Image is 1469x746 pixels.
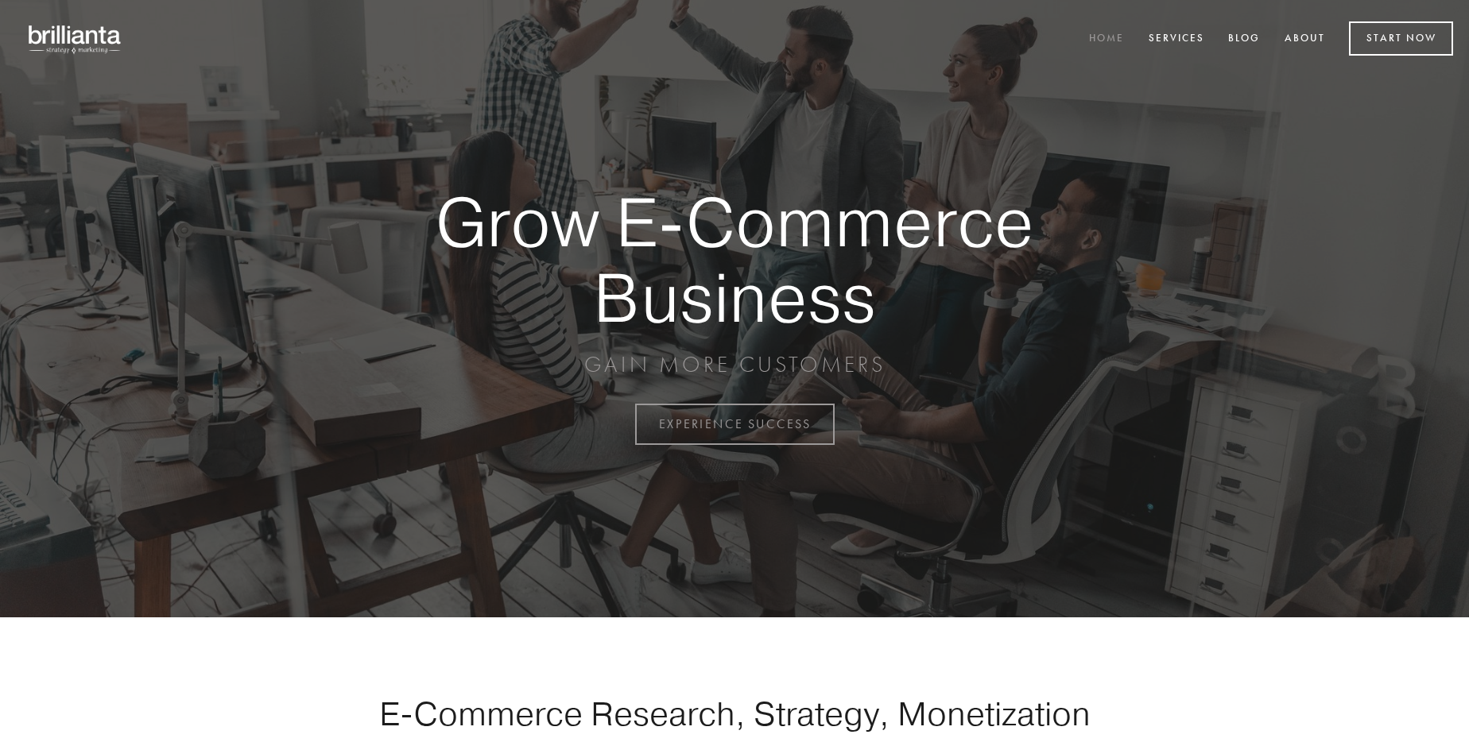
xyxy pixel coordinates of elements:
img: brillianta - research, strategy, marketing [16,16,135,62]
h1: E-Commerce Research, Strategy, Monetization [329,694,1140,733]
a: EXPERIENCE SUCCESS [635,404,835,445]
a: Services [1138,26,1215,52]
strong: Grow E-Commerce Business [380,184,1089,334]
a: Blog [1218,26,1270,52]
a: Start Now [1349,21,1453,56]
a: Home [1079,26,1134,52]
a: About [1274,26,1335,52]
p: GAIN MORE CUSTOMERS [380,350,1089,379]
